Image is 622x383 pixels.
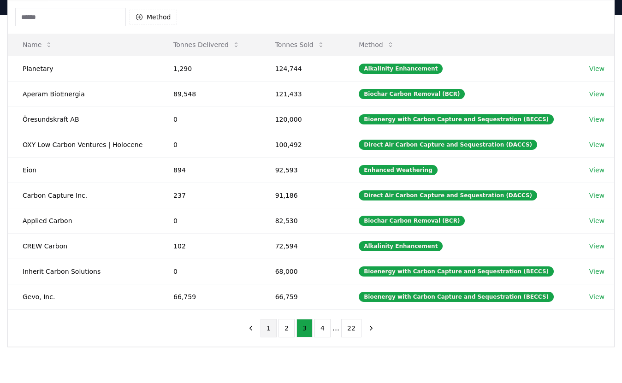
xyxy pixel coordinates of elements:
[159,208,261,233] td: 0
[261,157,344,183] td: 92,593
[243,319,259,337] button: previous page
[589,242,604,251] a: View
[359,216,465,226] div: Biochar Carbon Removal (BCR)
[359,114,554,124] div: Bioenergy with Carbon Capture and Sequestration (BECCS)
[351,35,402,54] button: Method
[261,81,344,106] td: 121,433
[341,319,361,337] button: 22
[159,81,261,106] td: 89,548
[589,140,604,149] a: View
[8,183,159,208] td: Carbon Capture Inc.
[8,233,159,259] td: CREW Carbon
[314,319,331,337] button: 4
[589,267,604,276] a: View
[261,56,344,81] td: 124,744
[159,233,261,259] td: 102
[159,183,261,208] td: 237
[261,106,344,132] td: 120,000
[159,157,261,183] td: 894
[15,35,60,54] button: Name
[261,259,344,284] td: 68,000
[332,323,339,334] li: ...
[261,319,277,337] button: 1
[359,266,554,277] div: Bioenergy with Carbon Capture and Sequestration (BECCS)
[261,208,344,233] td: 82,530
[159,284,261,309] td: 66,759
[589,89,604,99] a: View
[8,81,159,106] td: Aperam BioEnergia
[278,319,295,337] button: 2
[589,292,604,301] a: View
[159,259,261,284] td: 0
[8,157,159,183] td: Eion
[359,165,438,175] div: Enhanced Weathering
[268,35,332,54] button: Tonnes Sold
[8,56,159,81] td: Planetary
[359,292,554,302] div: Bioenergy with Carbon Capture and Sequestration (BECCS)
[589,191,604,200] a: View
[8,284,159,309] td: Gevo, Inc.
[589,64,604,73] a: View
[261,183,344,208] td: 91,186
[159,106,261,132] td: 0
[359,241,443,251] div: Alkalinity Enhancement
[8,132,159,157] td: OXY Low Carbon Ventures | Holocene
[261,284,344,309] td: 66,759
[159,56,261,81] td: 1,290
[261,132,344,157] td: 100,492
[8,208,159,233] td: Applied Carbon
[130,10,177,24] button: Method
[359,190,537,200] div: Direct Air Carbon Capture and Sequestration (DACCS)
[589,115,604,124] a: View
[359,64,443,74] div: Alkalinity Enhancement
[359,140,537,150] div: Direct Air Carbon Capture and Sequestration (DACCS)
[363,319,379,337] button: next page
[8,106,159,132] td: Öresundskraft AB
[359,89,465,99] div: Biochar Carbon Removal (BCR)
[159,132,261,157] td: 0
[296,319,313,337] button: 3
[166,35,247,54] button: Tonnes Delivered
[261,233,344,259] td: 72,594
[8,259,159,284] td: Inherit Carbon Solutions
[589,216,604,225] a: View
[589,165,604,175] a: View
